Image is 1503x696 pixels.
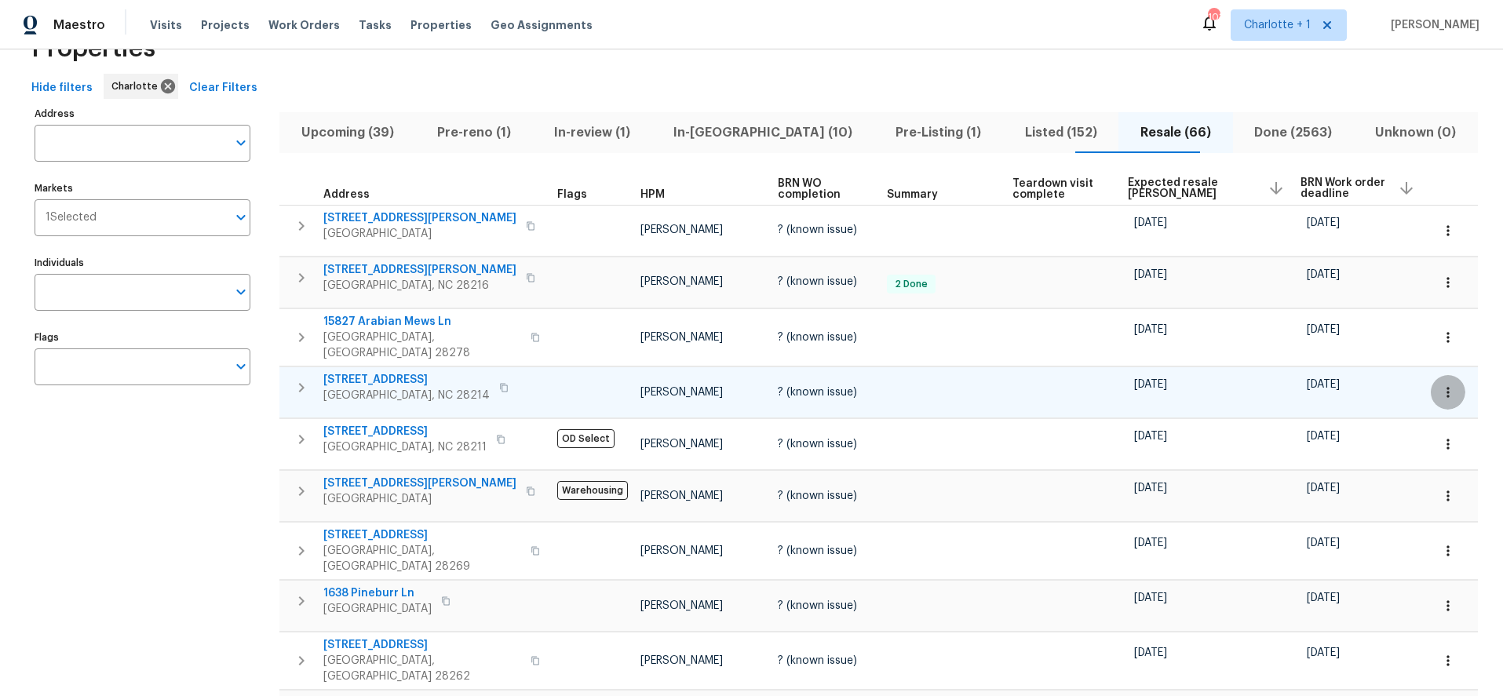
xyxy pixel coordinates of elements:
[1244,17,1311,33] span: Charlotte + 1
[1307,592,1340,603] span: [DATE]
[640,387,723,398] span: [PERSON_NAME]
[640,490,723,501] span: [PERSON_NAME]
[31,41,155,56] span: Properties
[1128,122,1223,144] span: Resale (66)
[289,122,406,144] span: Upcoming (39)
[323,314,521,330] span: 15827 Arabian Mews Ln
[230,281,252,303] button: Open
[323,262,516,278] span: [STREET_ADDRESS][PERSON_NAME]
[35,109,250,118] label: Address
[1363,122,1468,144] span: Unknown (0)
[323,439,487,455] span: [GEOGRAPHIC_DATA], NC 28211
[323,388,490,403] span: [GEOGRAPHIC_DATA], NC 28214
[1012,178,1101,200] span: Teardown visit complete
[640,655,723,666] span: [PERSON_NAME]
[230,355,252,377] button: Open
[557,189,587,200] span: Flags
[662,122,865,144] span: In-[GEOGRAPHIC_DATA] (10)
[1208,9,1219,25] div: 103
[410,17,472,33] span: Properties
[1242,122,1344,144] span: Done (2563)
[1134,269,1167,280] span: [DATE]
[778,439,857,450] span: ? (known issue)
[1307,324,1340,335] span: [DATE]
[778,332,857,343] span: ? (known issue)
[640,332,723,343] span: [PERSON_NAME]
[268,17,340,33] span: Work Orders
[425,122,523,144] span: Pre-reno (1)
[230,132,252,154] button: Open
[1134,217,1167,228] span: [DATE]
[323,372,490,388] span: [STREET_ADDRESS]
[1134,324,1167,335] span: [DATE]
[323,491,516,507] span: [GEOGRAPHIC_DATA]
[31,78,93,98] span: Hide filters
[323,424,487,439] span: [STREET_ADDRESS]
[230,206,252,228] button: Open
[25,74,99,103] button: Hide filters
[778,655,857,666] span: ? (known issue)
[323,189,370,200] span: Address
[323,527,521,543] span: [STREET_ADDRESS]
[35,333,250,342] label: Flags
[778,178,860,200] span: BRN WO completion
[1128,177,1255,199] span: Expected resale [PERSON_NAME]
[323,653,521,684] span: [GEOGRAPHIC_DATA], [GEOGRAPHIC_DATA] 28262
[557,429,615,448] span: OD Select
[323,637,521,653] span: [STREET_ADDRESS]
[778,490,857,501] span: ? (known issue)
[359,20,392,31] span: Tasks
[1134,537,1167,548] span: [DATE]
[888,278,934,291] span: 2 Done
[1012,122,1109,144] span: Listed (152)
[53,17,105,33] span: Maestro
[640,276,723,287] span: [PERSON_NAME]
[323,330,521,361] span: [GEOGRAPHIC_DATA], [GEOGRAPHIC_DATA] 28278
[640,600,723,611] span: [PERSON_NAME]
[323,585,432,601] span: 1638 Pineburr Ln
[542,122,642,144] span: In-review (1)
[35,258,250,268] label: Individuals
[1134,431,1167,442] span: [DATE]
[778,276,857,287] span: ? (known issue)
[111,78,164,94] span: Charlotte
[104,74,178,99] div: Charlotte
[640,439,723,450] span: [PERSON_NAME]
[323,278,516,293] span: [GEOGRAPHIC_DATA], NC 28216
[887,189,938,200] span: Summary
[323,601,432,617] span: [GEOGRAPHIC_DATA]
[1307,217,1340,228] span: [DATE]
[557,481,628,500] span: Warehousing
[778,387,857,398] span: ? (known issue)
[1307,431,1340,442] span: [DATE]
[189,78,257,98] span: Clear Filters
[1134,483,1167,494] span: [DATE]
[323,226,516,242] span: [GEOGRAPHIC_DATA]
[1301,177,1385,199] span: BRN Work order deadline
[640,189,665,200] span: HPM
[183,74,264,103] button: Clear Filters
[1134,379,1167,390] span: [DATE]
[640,224,723,235] span: [PERSON_NAME]
[778,224,857,235] span: ? (known issue)
[1307,379,1340,390] span: [DATE]
[491,17,593,33] span: Geo Assignments
[1134,592,1167,603] span: [DATE]
[1307,483,1340,494] span: [DATE]
[1134,647,1167,658] span: [DATE]
[884,122,994,144] span: Pre-Listing (1)
[323,476,516,491] span: [STREET_ADDRESS][PERSON_NAME]
[323,543,521,574] span: [GEOGRAPHIC_DATA], [GEOGRAPHIC_DATA] 28269
[150,17,182,33] span: Visits
[35,184,250,193] label: Markets
[778,545,857,556] span: ? (known issue)
[778,600,857,611] span: ? (known issue)
[640,545,723,556] span: [PERSON_NAME]
[1307,647,1340,658] span: [DATE]
[46,211,97,224] span: 1 Selected
[1307,537,1340,548] span: [DATE]
[1384,17,1479,33] span: [PERSON_NAME]
[1307,269,1340,280] span: [DATE]
[201,17,250,33] span: Projects
[323,210,516,226] span: [STREET_ADDRESS][PERSON_NAME]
